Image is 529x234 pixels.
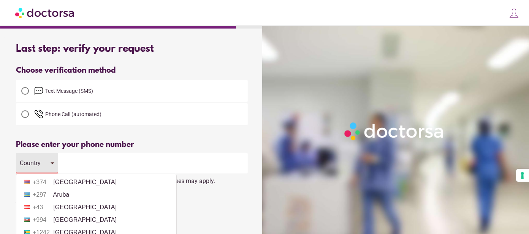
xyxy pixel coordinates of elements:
li: [GEOGRAPHIC_DATA] [20,177,173,188]
span: Text Message (SMS) [45,88,93,94]
span: Phone Call (automated) [45,111,101,117]
img: Logo-Doctorsa-trans-White-partial-flat.png [342,119,447,143]
img: Doctorsa.com [15,4,75,21]
li: Aruba [20,189,173,201]
img: phone [34,110,43,119]
div: Last step: verify your request [16,43,248,55]
li: [GEOGRAPHIC_DATA] [20,214,173,226]
div: You'll receive a text message with a code. Standard carrier fees may apply. [16,174,248,185]
span: +994 [33,216,52,223]
li: [GEOGRAPHIC_DATA] [20,202,173,213]
span: +43 [33,204,52,211]
div: Choose verification method [16,66,248,75]
span: +374 [33,179,52,186]
div: Please enter your phone number [16,140,248,149]
img: email [34,86,43,96]
img: icons8-customer-100.png [509,8,519,19]
span: +297 [33,191,52,198]
button: Your consent preferences for tracking technologies [516,169,529,182]
div: Country [20,159,43,167]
